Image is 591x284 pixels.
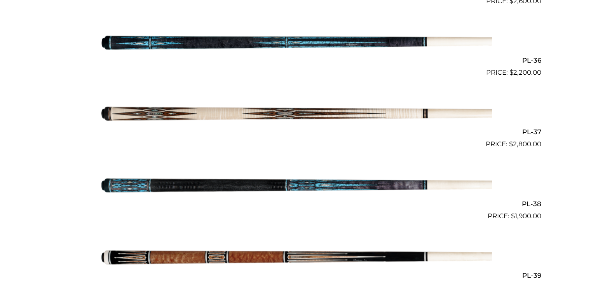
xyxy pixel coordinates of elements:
h2: PL-36 [50,53,541,68]
a: PL-37 $2,800.00 [50,81,541,149]
a: PL-36 $2,200.00 [50,9,541,78]
a: PL-38 $1,900.00 [50,153,541,221]
img: PL-36 [99,9,492,75]
h2: PL-37 [50,125,541,139]
bdi: 2,200.00 [509,68,541,76]
h2: PL-38 [50,196,541,211]
h2: PL-39 [50,268,541,283]
span: $ [509,68,513,76]
span: $ [509,140,513,148]
img: PL-37 [99,81,492,146]
bdi: 2,800.00 [509,140,541,148]
span: $ [511,212,515,220]
bdi: 1,900.00 [511,212,541,220]
img: PL-38 [99,153,492,218]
